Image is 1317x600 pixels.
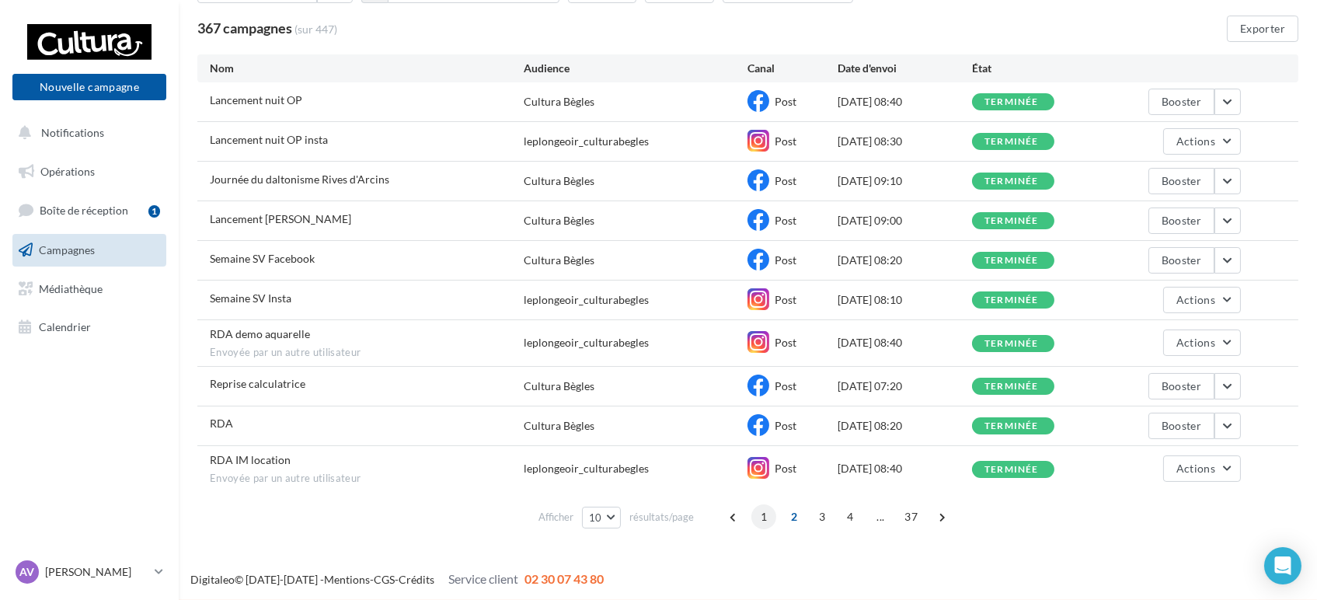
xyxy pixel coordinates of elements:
[40,204,128,217] span: Boîte de réception
[1176,336,1215,349] span: Actions
[12,74,166,100] button: Nouvelle campagne
[775,134,796,148] span: Post
[39,243,95,256] span: Campagnes
[984,295,1039,305] div: terminée
[9,194,169,227] a: Boîte de réception1
[538,510,573,525] span: Afficher
[210,346,524,360] span: Envoyée par un autre utilisateur
[838,504,862,529] span: 4
[898,504,924,529] span: 37
[294,22,337,37] span: (sur 447)
[838,335,972,351] div: [DATE] 08:40
[1176,134,1215,148] span: Actions
[210,173,389,186] span: Journée du daltonisme Rives d'Arcins
[984,465,1039,475] div: terminée
[9,234,169,267] a: Campagnes
[1176,293,1215,306] span: Actions
[838,213,972,228] div: [DATE] 09:00
[190,573,604,586] span: © [DATE]-[DATE] - - -
[775,293,796,306] span: Post
[810,504,834,529] span: 3
[524,253,594,268] div: Cultura Bègles
[838,173,972,189] div: [DATE] 09:10
[775,336,796,349] span: Post
[589,511,602,524] span: 10
[775,214,796,227] span: Post
[984,216,1039,226] div: terminée
[45,564,148,580] p: [PERSON_NAME]
[524,173,594,189] div: Cultura Bègles
[39,320,91,333] span: Calendrier
[524,571,604,586] span: 02 30 07 43 80
[1148,413,1214,439] button: Booster
[984,382,1039,392] div: terminée
[9,273,169,305] a: Médiathèque
[582,507,622,528] button: 10
[448,571,518,586] span: Service client
[838,94,972,110] div: [DATE] 08:40
[210,377,305,390] span: Reprise calculatrice
[524,61,748,76] div: Audience
[1148,89,1214,115] button: Booster
[775,379,796,392] span: Post
[747,61,837,76] div: Canal
[324,573,370,586] a: Mentions
[868,504,893,529] span: ...
[9,155,169,188] a: Opérations
[838,253,972,268] div: [DATE] 08:20
[210,61,524,76] div: Nom
[197,19,292,37] span: 367 campagnes
[838,292,972,308] div: [DATE] 08:10
[210,252,315,265] span: Semaine SV Facebook
[775,95,796,108] span: Post
[1148,247,1214,274] button: Booster
[9,117,163,149] button: Notifications
[984,176,1039,187] div: terminée
[524,335,649,351] div: leplongeoir_culturabegles
[40,165,95,178] span: Opérations
[210,93,302,106] span: Lancement nuit OP
[775,419,796,432] span: Post
[41,126,104,139] span: Notifications
[984,256,1039,266] div: terminée
[148,205,160,218] div: 1
[399,573,434,586] a: Crédits
[524,378,594,394] div: Cultura Bègles
[210,472,524,486] span: Envoyée par un autre utilisateur
[1148,208,1214,234] button: Booster
[751,504,776,529] span: 1
[210,212,351,225] span: Lancement Zoé Clauzure
[838,61,972,76] div: Date d'envoi
[524,292,649,308] div: leplongeoir_culturabegles
[1163,455,1241,482] button: Actions
[1176,462,1215,475] span: Actions
[1148,168,1214,194] button: Booster
[210,327,310,340] span: RDA demo aquarelle
[374,573,395,586] a: CGS
[775,462,796,475] span: Post
[1264,547,1301,584] div: Open Intercom Messenger
[984,137,1039,147] div: terminée
[524,213,594,228] div: Cultura Bègles
[984,97,1039,107] div: terminée
[39,281,103,295] span: Médiathèque
[1227,16,1298,42] button: Exporter
[524,134,649,149] div: leplongeoir_culturabegles
[984,339,1039,349] div: terminée
[524,418,594,434] div: Cultura Bègles
[1163,330,1241,356] button: Actions
[210,417,233,430] span: RDA
[838,461,972,476] div: [DATE] 08:40
[972,61,1106,76] div: État
[775,174,796,187] span: Post
[210,291,291,305] span: Semaine SV Insta
[782,504,807,529] span: 2
[838,134,972,149] div: [DATE] 08:30
[20,564,35,580] span: AV
[1148,373,1214,399] button: Booster
[190,573,235,586] a: Digitaleo
[9,311,169,344] a: Calendrier
[524,461,649,476] div: leplongeoir_culturabegles
[524,94,594,110] div: Cultura Bègles
[210,453,291,466] span: RDA IM location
